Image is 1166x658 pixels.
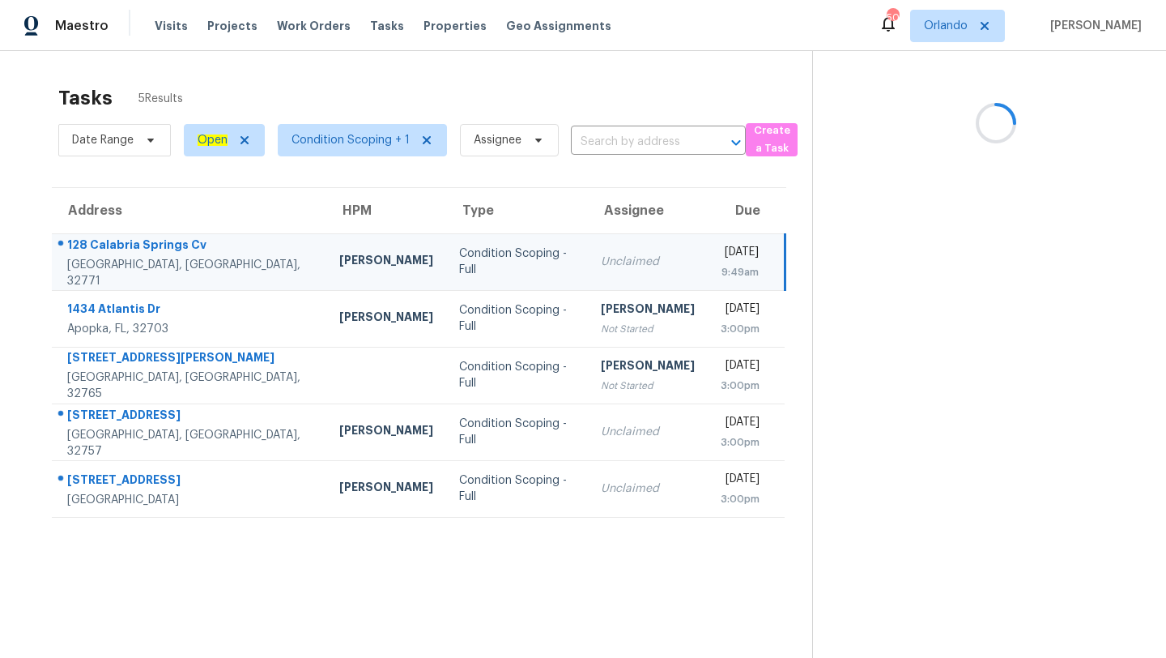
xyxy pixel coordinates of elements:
[721,321,760,337] div: 3:00pm
[459,246,575,278] div: Condition Scoping - Full
[55,18,109,34] span: Maestro
[924,18,968,34] span: Orlando
[155,18,188,34] span: Visits
[277,18,351,34] span: Work Orders
[67,349,313,370] div: [STREET_ADDRESS][PERSON_NAME]
[721,378,760,394] div: 3:00pm
[1044,18,1142,34] span: [PERSON_NAME]
[207,18,257,34] span: Projects
[67,237,313,257] div: 128 Calabria Springs Cv
[67,370,313,402] div: [GEOGRAPHIC_DATA], [GEOGRAPHIC_DATA], 32765
[339,479,433,499] div: [PERSON_NAME]
[138,91,183,107] span: 5 Results
[52,188,326,233] th: Address
[459,302,575,335] div: Condition Scoping - Full
[601,321,695,337] div: Not Started
[601,357,695,378] div: [PERSON_NAME]
[754,122,789,159] span: Create a Task
[198,135,228,146] ah_el_jm_1744035306855: Open
[67,301,313,321] div: 1434 Atlantis Dr
[58,90,113,106] h2: Tasks
[601,481,695,497] div: Unclaimed
[370,20,404,32] span: Tasks
[721,434,760,451] div: 3:00pm
[887,10,898,26] div: 50
[446,188,588,233] th: Type
[725,131,747,154] button: Open
[571,130,700,155] input: Search by address
[339,422,433,442] div: [PERSON_NAME]
[601,254,695,270] div: Unclaimed
[67,321,313,337] div: Apopka, FL, 32703
[326,188,446,233] th: HPM
[601,301,695,321] div: [PERSON_NAME]
[721,491,760,507] div: 3:00pm
[67,427,313,459] div: [GEOGRAPHIC_DATA], [GEOGRAPHIC_DATA], 32757
[588,188,708,233] th: Assignee
[459,472,575,505] div: Condition Scoping - Full
[721,244,759,264] div: [DATE]
[721,301,760,321] div: [DATE]
[339,252,433,272] div: [PERSON_NAME]
[339,309,433,329] div: [PERSON_NAME]
[459,359,575,391] div: Condition Scoping - Full
[423,18,487,34] span: Properties
[721,264,759,280] div: 9:49am
[67,407,313,427] div: [STREET_ADDRESS]
[291,132,410,148] span: Condition Scoping + 1
[721,471,760,491] div: [DATE]
[601,378,695,394] div: Not Started
[474,132,521,148] span: Assignee
[67,492,313,508] div: [GEOGRAPHIC_DATA]
[708,188,785,233] th: Due
[721,357,760,378] div: [DATE]
[67,472,313,492] div: [STREET_ADDRESS]
[72,132,134,148] span: Date Range
[67,257,313,289] div: [GEOGRAPHIC_DATA], [GEOGRAPHIC_DATA], 32771
[506,18,611,34] span: Geo Assignments
[601,424,695,440] div: Unclaimed
[721,414,760,434] div: [DATE]
[746,123,798,156] button: Create a Task
[459,416,575,448] div: Condition Scoping - Full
